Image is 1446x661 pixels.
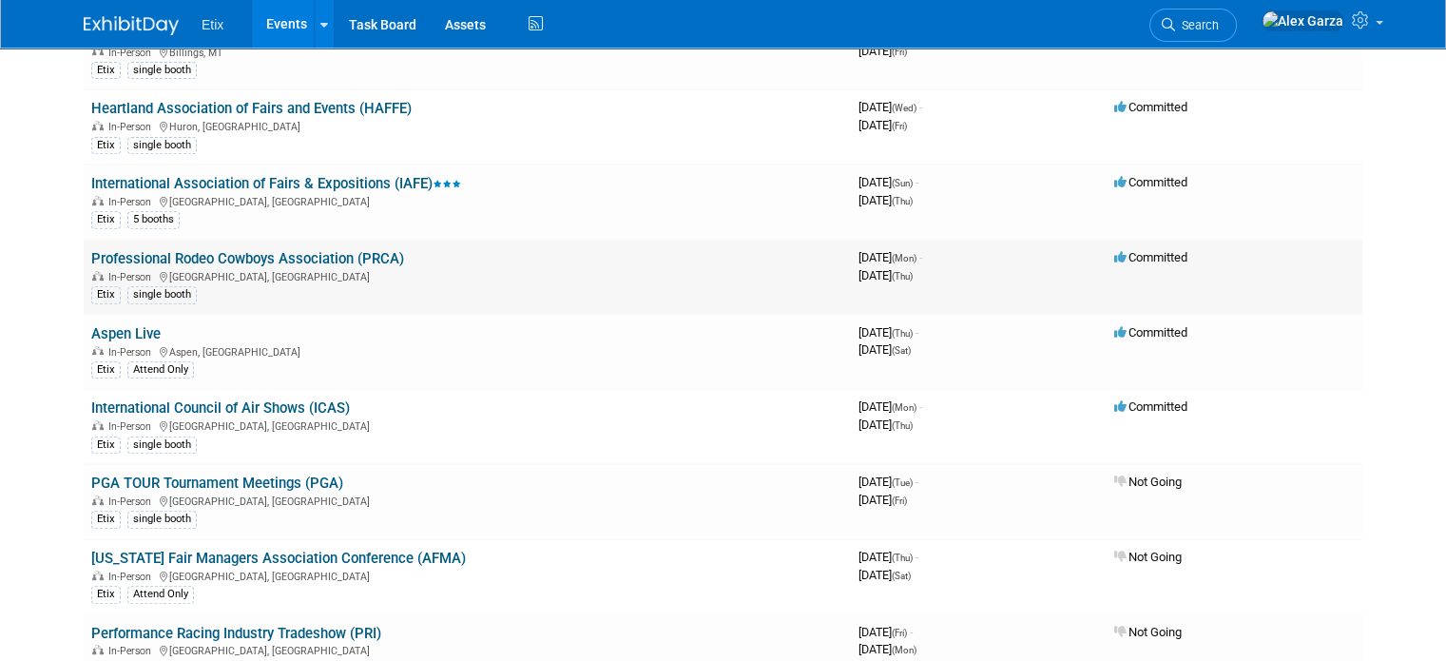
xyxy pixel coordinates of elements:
[892,253,916,263] span: (Mon)
[127,437,197,454] div: single booth
[1175,18,1219,32] span: Search
[91,137,121,154] div: Etix
[108,271,157,283] span: In-Person
[919,100,922,114] span: -
[858,342,911,357] span: [DATE]
[892,121,907,131] span: (Fri)
[858,193,913,207] span: [DATE]
[892,47,907,57] span: (Fri)
[1149,9,1237,42] a: Search
[858,268,913,282] span: [DATE]
[92,47,104,56] img: In-Person Event
[127,62,197,79] div: single booth
[916,325,918,340] span: -
[910,625,913,639] span: -
[1114,475,1182,489] span: Not Going
[892,645,916,655] span: (Mon)
[91,361,121,379] div: Etix
[916,175,918,189] span: -
[916,475,918,489] span: -
[127,511,197,528] div: single booth
[1114,175,1187,189] span: Committed
[1114,399,1187,414] span: Committed
[108,571,157,583] span: In-Person
[892,178,913,188] span: (Sun)
[1262,10,1344,31] img: Alex Garza
[858,642,916,656] span: [DATE]
[892,553,913,563] span: (Thu)
[91,642,843,657] div: [GEOGRAPHIC_DATA], [GEOGRAPHIC_DATA]
[892,420,913,431] span: (Thu)
[108,645,157,657] span: In-Person
[892,402,916,413] span: (Mon)
[858,44,907,58] span: [DATE]
[91,268,843,283] div: [GEOGRAPHIC_DATA], [GEOGRAPHIC_DATA]
[108,121,157,133] span: In-Person
[91,44,843,59] div: Billings, MT
[91,418,843,433] div: [GEOGRAPHIC_DATA], [GEOGRAPHIC_DATA]
[892,496,907,506] span: (Fri)
[127,286,197,303] div: single booth
[91,286,121,303] div: Etix
[892,271,913,282] span: (Thu)
[1114,550,1182,564] span: Not Going
[892,477,913,488] span: (Tue)
[127,586,194,603] div: Attend Only
[91,586,121,603] div: Etix
[92,196,104,205] img: In-Person Event
[92,420,104,430] img: In-Person Event
[91,193,843,208] div: [GEOGRAPHIC_DATA], [GEOGRAPHIC_DATA]
[202,17,223,32] span: Etix
[1114,100,1187,114] span: Committed
[92,645,104,654] img: In-Person Event
[91,343,843,359] div: Aspen, [GEOGRAPHIC_DATA]
[916,550,918,564] span: -
[127,361,194,379] div: Attend Only
[858,475,918,489] span: [DATE]
[858,493,907,507] span: [DATE]
[91,493,843,508] div: [GEOGRAPHIC_DATA], [GEOGRAPHIC_DATA]
[127,137,197,154] div: single booth
[91,175,461,192] a: International Association of Fairs & Expositions (IAFE)
[91,437,121,454] div: Etix
[92,121,104,130] img: In-Person Event
[892,571,911,581] span: (Sat)
[858,118,907,132] span: [DATE]
[892,196,913,206] span: (Thu)
[1114,625,1182,639] span: Not Going
[127,211,180,228] div: 5 booths
[92,571,104,580] img: In-Person Event
[91,100,412,117] a: Heartland Association of Fairs and Events (HAFFE)
[91,118,843,133] div: Huron, [GEOGRAPHIC_DATA]
[91,325,161,342] a: Aspen Live
[91,625,381,642] a: Performance Racing Industry Tradeshow (PRI)
[858,250,922,264] span: [DATE]
[858,325,918,340] span: [DATE]
[91,62,121,79] div: Etix
[858,399,922,414] span: [DATE]
[91,550,466,567] a: [US_STATE] Fair Managers Association Conference (AFMA)
[91,211,121,228] div: Etix
[892,345,911,356] span: (Sat)
[919,399,922,414] span: -
[108,346,157,359] span: In-Person
[92,496,104,505] img: In-Person Event
[92,346,104,356] img: In-Person Event
[108,196,157,208] span: In-Person
[108,496,157,508] span: In-Person
[858,418,913,432] span: [DATE]
[91,475,343,492] a: PGA TOUR Tournament Meetings (PGA)
[108,420,157,433] span: In-Person
[858,568,911,582] span: [DATE]
[892,103,916,113] span: (Wed)
[892,328,913,339] span: (Thu)
[91,250,404,267] a: Professional Rodeo Cowboys Association (PRCA)
[108,47,157,59] span: In-Person
[858,550,918,564] span: [DATE]
[91,399,350,417] a: International Council of Air Shows (ICAS)
[1114,250,1187,264] span: Committed
[91,511,121,528] div: Etix
[1114,325,1187,340] span: Committed
[92,271,104,281] img: In-Person Event
[919,250,922,264] span: -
